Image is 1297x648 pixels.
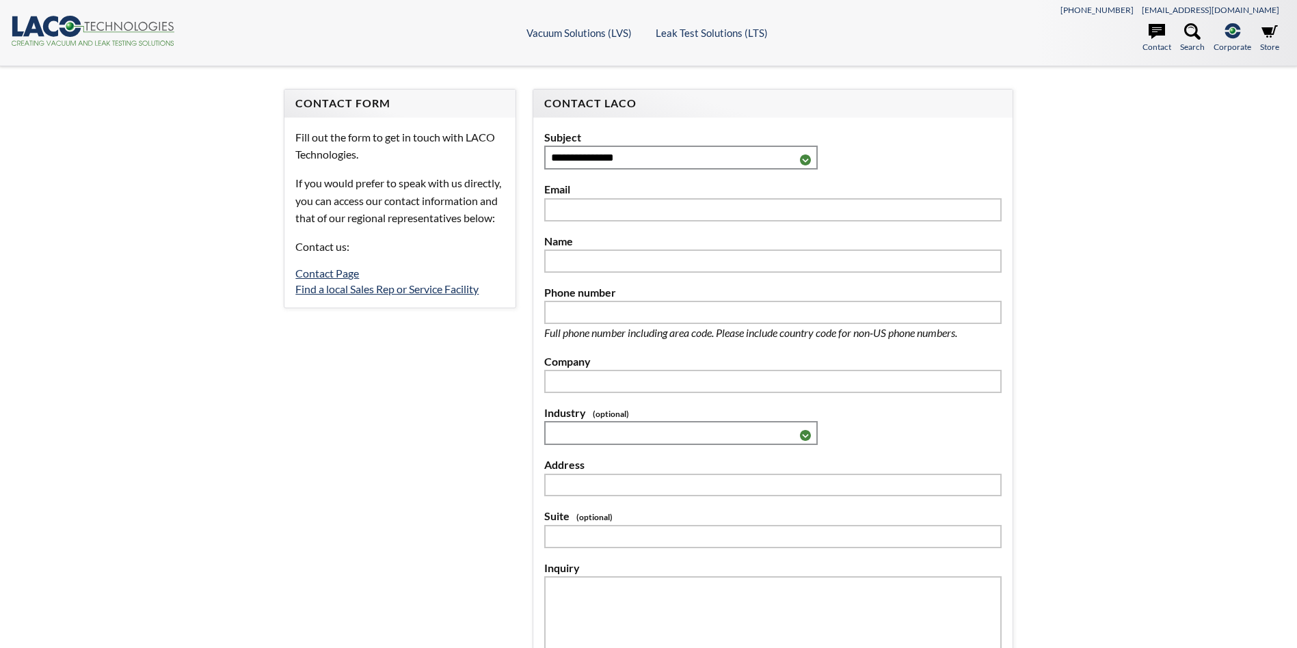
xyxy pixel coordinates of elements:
label: Industry [544,404,1002,422]
label: Inquiry [544,559,1002,577]
p: Contact us: [295,238,504,256]
a: Search [1180,23,1205,53]
label: Company [544,353,1002,370]
p: If you would prefer to speak with us directly, you can access our contact information and that of... [295,174,504,227]
h4: Contact Form [295,96,504,111]
a: Find a local Sales Rep or Service Facility [295,282,479,295]
a: Contact Page [295,267,359,280]
a: [PHONE_NUMBER] [1060,5,1134,15]
a: Contact [1142,23,1171,53]
p: Full phone number including area code. Please include country code for non-US phone numbers. [544,324,1002,342]
label: Subject [544,129,1002,146]
label: Phone number [544,284,1002,301]
a: Leak Test Solutions (LTS) [656,27,768,39]
h4: Contact LACO [544,96,1002,111]
a: Vacuum Solutions (LVS) [526,27,632,39]
label: Suite [544,507,1002,525]
label: Email [544,180,1002,198]
label: Name [544,232,1002,250]
a: Store [1260,23,1279,53]
a: [EMAIL_ADDRESS][DOMAIN_NAME] [1142,5,1279,15]
span: Corporate [1214,40,1251,53]
p: Fill out the form to get in touch with LACO Technologies. [295,129,504,163]
label: Address [544,456,1002,474]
